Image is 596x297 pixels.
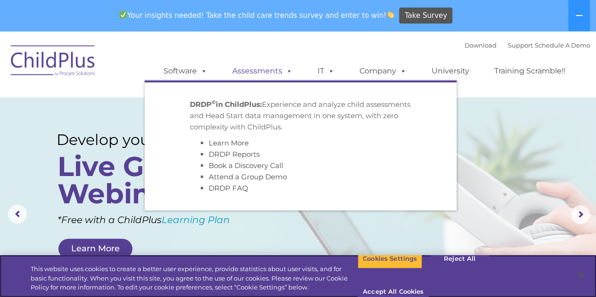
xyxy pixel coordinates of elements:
[308,62,344,80] a: IT
[571,265,591,286] button: Close
[465,41,497,49] a: Download
[212,99,216,105] sup: ©
[57,211,268,229] rs-layer: *Free with a ChildPlus
[405,8,447,24] span: Take Survey
[131,101,171,108] span: Phone number
[31,265,358,292] div: This website uses cookies to create a better user experience, provide statistics about user visit...
[131,62,160,69] span: Last name
[422,62,479,80] a: University
[465,41,590,49] font: |
[535,41,590,49] a: Schedule A Demo
[116,6,398,24] span: Your insights needed! Take the child care trends survey and enter to win!
[57,131,253,149] rs-layer: Develop your skills with
[430,249,489,269] button: Reject All
[508,41,533,49] a: Support
[190,100,262,109] strong: DRDP in ChildPlus:
[209,138,249,147] a: Learn More
[154,62,217,80] a: Software
[223,62,302,80] a: Assessments
[399,8,452,24] a: Take Survey
[209,161,283,170] a: Book a Discovery Call
[190,99,411,133] p: Experience and analyze child assessments and Head Start data management in one system, with zero ...
[387,11,394,18] img: 👏
[358,249,422,269] button: Cookies Settings
[120,11,127,18] img: ✅
[209,150,260,159] a: DRDP Reports
[485,62,575,80] a: Training Scramble!!
[57,153,251,208] rs-layer: Live Group Webinars
[58,239,132,259] a: Learn More
[162,214,230,225] a: Learning Plan
[209,184,248,193] a: DRDP FAQ
[209,172,287,181] a: Attend a Group Demo
[350,62,416,80] a: Company
[6,39,100,86] img: ChildPlus by Procare Solutions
